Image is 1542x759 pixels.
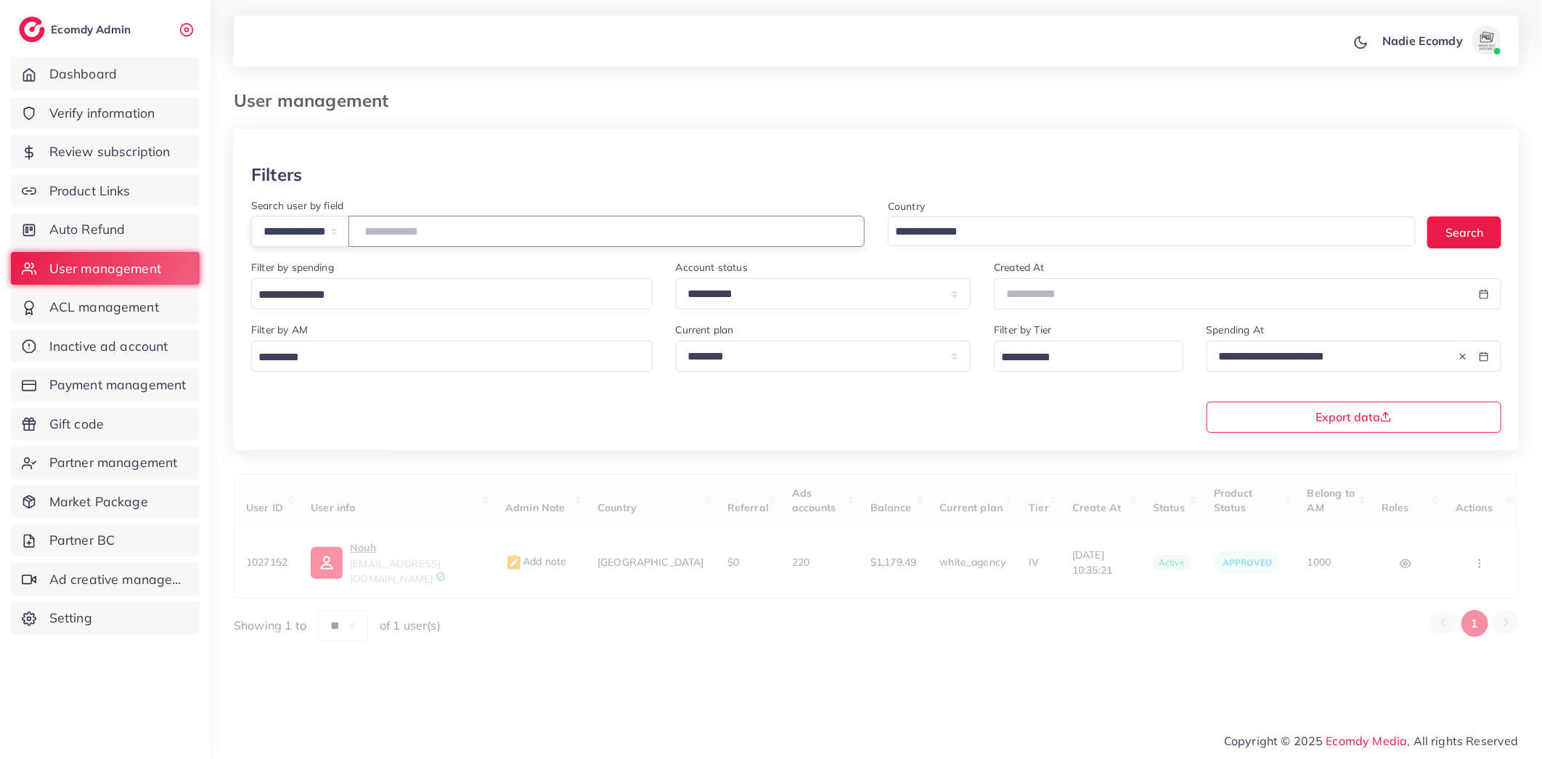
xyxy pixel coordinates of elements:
[11,213,200,246] a: Auto Refund
[11,601,200,635] a: Setting
[1408,732,1519,750] span: , All rights Reserved
[251,260,334,275] label: Filter by spending
[49,259,161,278] span: User management
[1472,26,1501,55] img: avatar
[890,221,1397,243] input: Search for option
[19,17,45,42] img: logo
[676,260,748,275] label: Account status
[996,346,1164,369] input: Search for option
[49,415,104,434] span: Gift code
[49,142,171,161] span: Review subscription
[49,492,148,511] span: Market Package
[49,220,126,239] span: Auto Refund
[1382,32,1463,49] p: Nadie Ecomdy
[49,453,178,472] span: Partner management
[1207,402,1502,433] button: Export data
[253,346,634,369] input: Search for option
[49,609,92,628] span: Setting
[888,216,1416,246] div: Search for option
[994,322,1051,337] label: Filter by Tier
[1315,411,1392,423] span: Export data
[251,322,308,337] label: Filter by AM
[251,278,653,309] div: Search for option
[11,563,200,596] a: Ad creative management
[49,376,187,394] span: Payment management
[11,252,200,285] a: User management
[234,90,400,111] h3: User management
[49,337,168,356] span: Inactive ad account
[676,322,734,337] label: Current plan
[1224,732,1519,750] span: Copyright © 2025
[11,291,200,324] a: ACL management
[49,65,117,84] span: Dashboard
[49,182,131,200] span: Product Links
[19,17,134,42] a: logoEcomdy Admin
[994,341,1183,372] div: Search for option
[11,135,200,169] a: Review subscription
[51,23,134,36] h2: Ecomdy Admin
[251,164,302,185] h3: Filters
[11,174,200,208] a: Product Links
[11,407,200,441] a: Gift code
[49,104,155,123] span: Verify information
[11,57,200,91] a: Dashboard
[253,284,634,307] input: Search for option
[11,524,200,557] a: Partner BC
[1374,26,1507,55] a: Nadie Ecomdyavatar
[49,531,115,550] span: Partner BC
[888,199,925,214] label: Country
[1207,322,1265,337] label: Spending At
[251,198,343,213] label: Search user by field
[11,330,200,363] a: Inactive ad account
[49,570,189,589] span: Ad creative management
[11,97,200,130] a: Verify information
[251,341,653,372] div: Search for option
[994,260,1045,275] label: Created At
[11,368,200,402] a: Payment management
[49,298,159,317] span: ACL management
[1326,734,1408,748] a: Ecomdy Media
[11,446,200,479] a: Partner management
[11,485,200,519] a: Market Package
[1427,216,1501,248] button: Search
